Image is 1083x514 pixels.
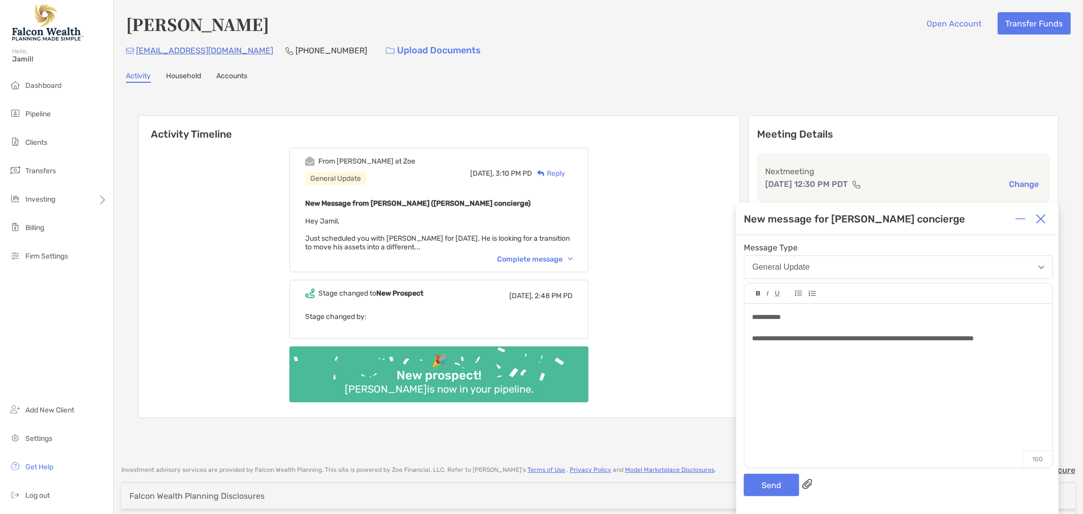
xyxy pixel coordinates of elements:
[126,72,151,83] a: Activity
[126,12,269,36] h4: [PERSON_NAME]
[757,128,1050,141] p: Meeting Details
[305,310,573,323] p: Stage changed by:
[25,463,53,471] span: Get Help
[341,383,538,395] div: [PERSON_NAME] is now in your pipeline.
[9,432,21,444] img: settings icon
[296,44,367,57] p: [PHONE_NUMBER]
[852,180,861,188] img: communication type
[386,47,395,54] img: button icon
[775,291,780,297] img: Editor control icon
[919,12,990,35] button: Open Account
[25,223,44,232] span: Billing
[9,489,21,501] img: logout icon
[9,460,21,472] img: get-help icon
[305,217,570,251] span: Hey Jamil, Just scheduled you with [PERSON_NAME] for [DATE]. He is looking for a transition to mo...
[509,292,533,300] span: [DATE],
[9,136,21,148] img: clients icon
[9,192,21,205] img: investing icon
[25,491,50,500] span: Log out
[136,44,273,57] p: [EMAIL_ADDRESS][DOMAIN_NAME]
[305,172,366,185] div: General Update
[535,292,573,300] span: 2:48 PM PD
[802,479,812,489] img: paperclip attachments
[305,199,531,208] b: New Message from [PERSON_NAME] ([PERSON_NAME] concierge)
[744,243,1053,252] span: Message Type
[376,289,423,298] b: New Prospect
[285,47,293,55] img: Phone Icon
[392,368,485,383] div: New prospect!
[25,110,51,118] span: Pipeline
[25,252,68,261] span: Firm Settings
[9,107,21,119] img: pipeline icon
[126,48,134,54] img: Email Icon
[25,406,74,414] span: Add New Client
[795,291,802,296] img: Editor control icon
[216,72,247,83] a: Accounts
[318,289,423,298] div: Stage changed to
[305,288,315,298] img: Event icon
[568,258,573,261] img: Chevron icon
[25,138,47,147] span: Clients
[752,263,810,272] div: General Update
[765,165,1042,178] p: Next meeting
[25,434,52,443] span: Settings
[532,168,565,179] div: Reply
[9,164,21,176] img: transfers icon
[528,466,565,473] a: Terms of Use
[470,169,494,178] span: [DATE],
[1036,214,1046,224] img: Close
[428,354,451,368] div: 🎉
[756,291,761,296] img: Editor control icon
[1023,451,1053,468] p: 100
[305,156,315,166] img: Event icon
[744,213,965,225] div: New message for [PERSON_NAME] concierge
[318,157,415,166] div: From [PERSON_NAME] at Zoe
[25,81,61,90] span: Dashboard
[12,4,83,41] img: Falcon Wealth Planning Logo
[1038,266,1044,269] img: Open dropdown arrow
[139,116,740,140] h6: Activity Timeline
[767,291,769,296] img: Editor control icon
[12,55,107,63] span: Jamil!
[166,72,201,83] a: Household
[25,195,55,204] span: Investing
[744,255,1053,279] button: General Update
[9,403,21,415] img: add_new_client icon
[9,79,21,91] img: dashboard icon
[25,167,56,175] span: Transfers
[808,291,816,297] img: Editor control icon
[129,491,265,501] div: Falcon Wealth Planning Disclosures
[744,474,799,496] button: Send
[9,249,21,262] img: firm-settings icon
[497,255,573,264] div: Complete message
[121,466,716,474] p: Investment advisory services are provided by Falcon Wealth Planning . This site is powered by Zoe...
[765,178,848,190] p: [DATE] 12:30 PM PDT
[998,12,1071,35] button: Transfer Funds
[625,466,714,473] a: Model Marketplace Disclosures
[379,40,487,61] a: Upload Documents
[570,466,611,473] a: Privacy Policy
[1015,214,1026,224] img: Expand or collapse
[496,169,532,178] span: 3:10 PM PD
[1006,179,1042,189] button: Change
[9,221,21,233] img: billing icon
[537,170,545,177] img: Reply icon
